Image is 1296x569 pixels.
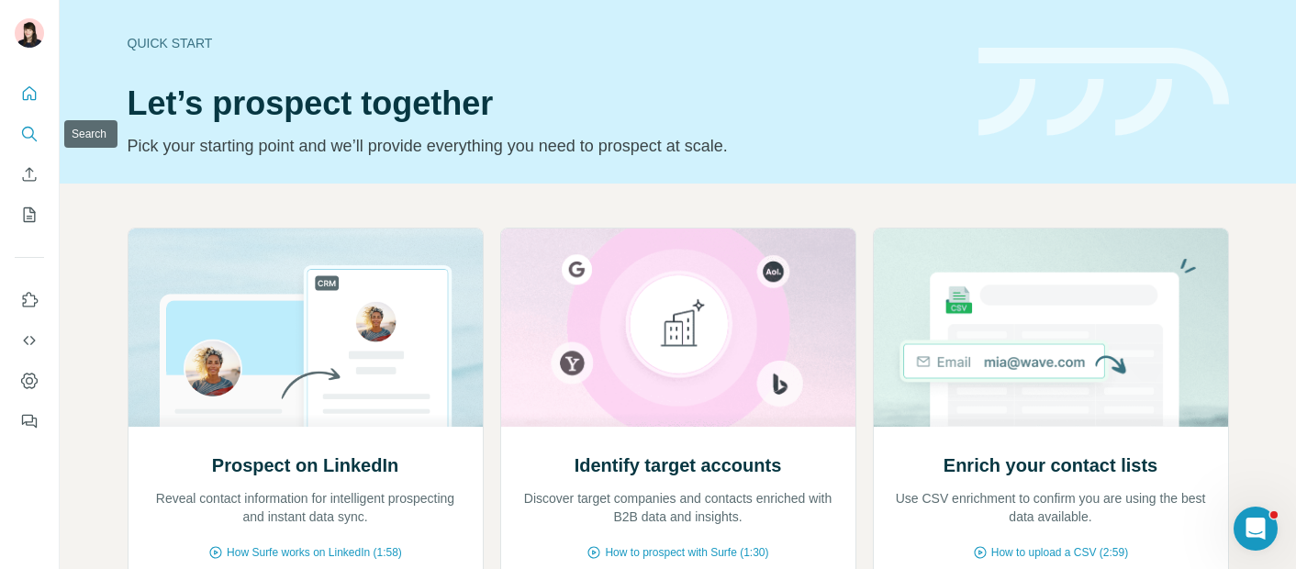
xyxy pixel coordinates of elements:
[128,229,484,427] img: Prospect on LinkedIn
[944,452,1157,478] h2: Enrich your contact lists
[128,34,956,52] div: Quick start
[15,117,44,151] button: Search
[1234,507,1278,551] iframe: Intercom live chat
[873,229,1229,427] img: Enrich your contact lists
[15,364,44,397] button: Dashboard
[978,48,1229,137] img: banner
[147,489,464,526] p: Reveal contact information for intelligent prospecting and instant data sync.
[15,158,44,191] button: Enrich CSV
[15,18,44,48] img: Avatar
[991,544,1128,561] span: How to upload a CSV (2:59)
[575,452,782,478] h2: Identify target accounts
[605,544,768,561] span: How to prospect with Surfe (1:30)
[128,85,956,122] h1: Let’s prospect together
[15,77,44,110] button: Quick start
[15,284,44,317] button: Use Surfe on LinkedIn
[15,324,44,357] button: Use Surfe API
[15,198,44,231] button: My lists
[128,133,956,159] p: Pick your starting point and we’ll provide everything you need to prospect at scale.
[227,544,402,561] span: How Surfe works on LinkedIn (1:58)
[15,405,44,438] button: Feedback
[212,452,398,478] h2: Prospect on LinkedIn
[500,229,856,427] img: Identify target accounts
[520,489,837,526] p: Discover target companies and contacts enriched with B2B data and insights.
[892,489,1210,526] p: Use CSV enrichment to confirm you are using the best data available.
